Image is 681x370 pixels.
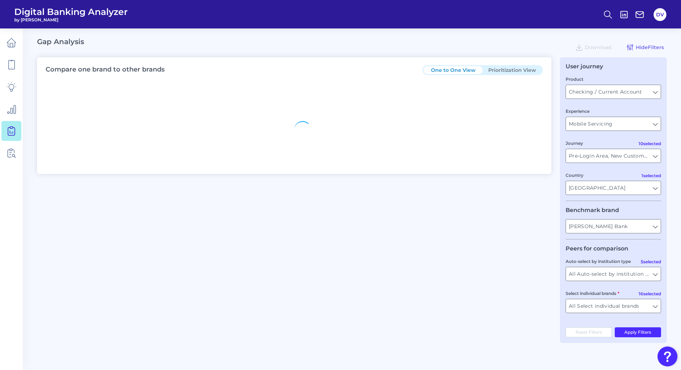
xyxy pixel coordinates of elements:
[566,173,583,178] label: Country
[566,245,628,252] legend: Peers for comparison
[566,207,619,213] legend: Benchmark brand
[572,42,614,53] button: Download
[585,44,612,51] span: Download
[566,291,619,296] label: Select individual brands
[615,327,661,337] button: Apply Filters
[566,259,631,264] label: Auto-select by institution type
[483,66,542,74] button: Prioritization View
[566,141,583,146] label: Journey
[654,8,666,21] button: DV
[14,17,128,22] span: by [PERSON_NAME]
[423,66,483,74] button: One to One View
[46,66,165,74] h3: Compare one brand to other brands
[566,327,612,337] button: Reset Filters
[623,42,667,53] button: HideFilters
[657,347,677,366] button: Open Resource Center
[566,76,583,82] label: Product
[37,37,84,46] h2: Gap Analysis
[566,63,603,70] div: User journey
[14,6,128,17] span: Digital Banking Analyzer
[636,44,664,51] span: Hide Filters
[566,109,589,114] label: Experience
